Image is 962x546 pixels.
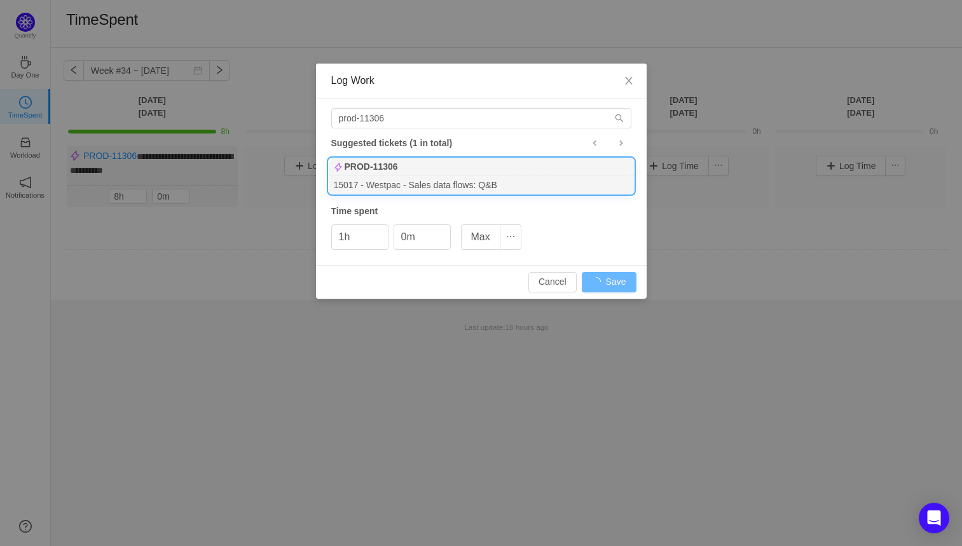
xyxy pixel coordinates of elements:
button: Max [461,224,500,250]
div: Log Work [331,74,631,88]
i: icon: search [615,114,624,123]
div: Suggested tickets (1 in total) [331,135,631,151]
img: 10307 [334,163,343,172]
div: Time spent [331,205,631,218]
button: Close [611,64,647,99]
div: 15017 - Westpac - Sales data flows: Q&B [329,176,634,193]
b: PROD-11306 [345,160,398,174]
i: icon: close [624,76,634,86]
button: Cancel [528,272,577,292]
div: Open Intercom Messenger [919,503,949,533]
input: Search [331,108,631,128]
button: icon: ellipsis [500,224,521,250]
